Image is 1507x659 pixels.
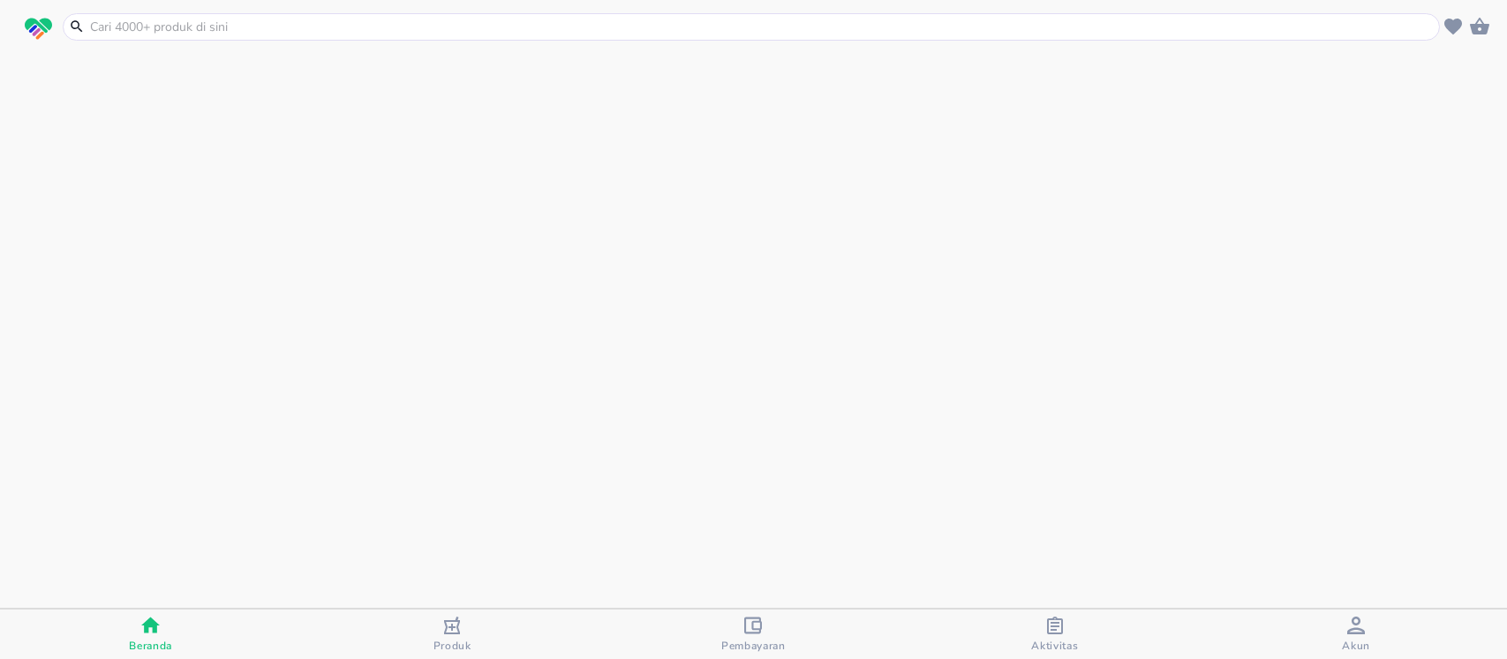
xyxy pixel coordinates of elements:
[25,18,52,41] img: logo_swiperx_s.bd005f3b.svg
[721,639,786,653] span: Pembayaran
[1031,639,1078,653] span: Aktivitas
[1206,610,1507,659] button: Akun
[129,639,172,653] span: Beranda
[433,639,471,653] span: Produk
[1342,639,1370,653] span: Akun
[904,610,1205,659] button: Aktivitas
[603,610,904,659] button: Pembayaran
[88,18,1435,36] input: Cari 4000+ produk di sini
[301,610,602,659] button: Produk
